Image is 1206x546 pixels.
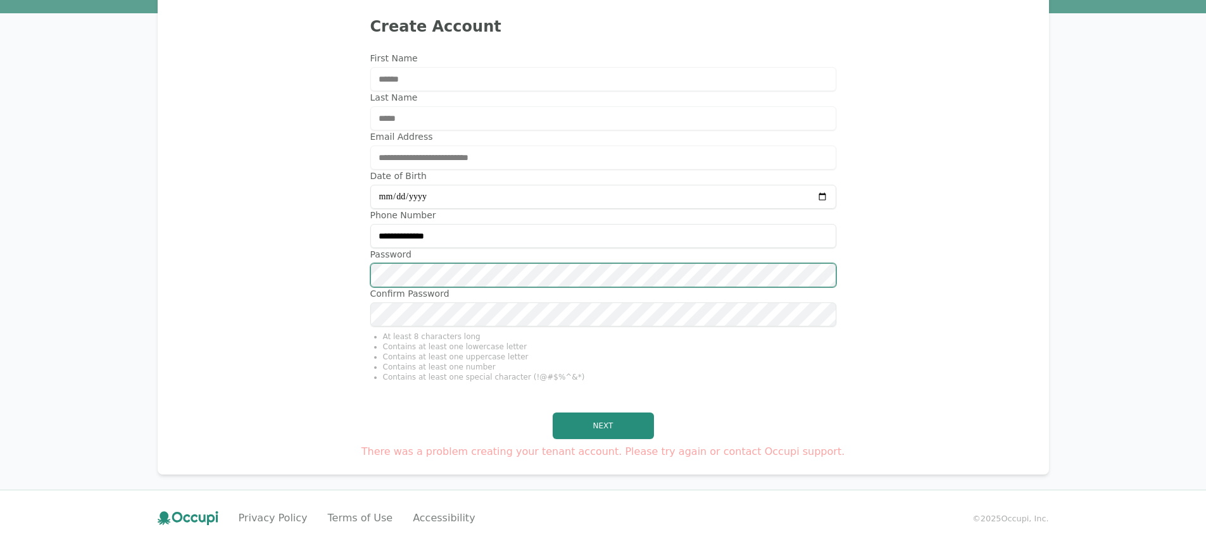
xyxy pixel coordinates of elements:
[383,372,836,382] li: Contains at least one special character (!@#$%^&*)
[370,52,836,65] label: First Name
[370,91,836,104] label: Last Name
[553,413,654,439] button: Next
[370,209,836,221] label: Phone Number
[370,170,836,182] label: Date of Birth
[413,511,475,526] a: Accessibility
[370,287,836,300] label: Confirm Password
[345,16,862,37] h2: Create Account
[972,512,1048,524] small: © 2025 Occupi, Inc.
[370,130,836,143] label: Email Address
[370,248,836,261] label: Password
[383,352,836,362] li: Contains at least one uppercase letter
[239,511,308,526] a: Privacy Policy
[383,362,836,372] li: Contains at least one number
[361,444,845,459] div: There was a problem creating your tenant account. Please try again or contact Occupi support.
[383,332,836,342] li: At least 8 characters long
[383,342,836,352] li: Contains at least one lowercase letter
[328,511,393,526] a: Terms of Use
